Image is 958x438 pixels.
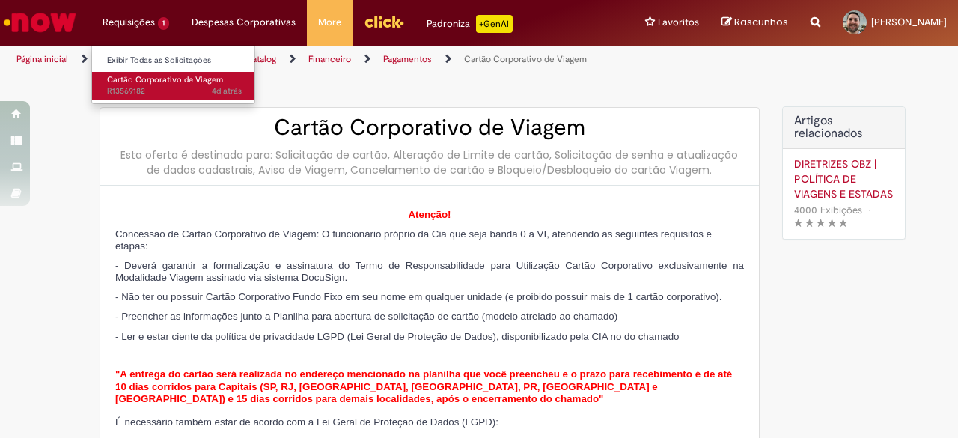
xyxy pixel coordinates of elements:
a: DIRETRIZES OBZ | POLÍTICA DE VIAGENS E ESTADAS [794,156,894,201]
img: ServiceNow [1,7,79,37]
span: Cartão Corporativo de Viagem [107,74,223,85]
time: 26/09/2025 08:46:43 [212,85,242,97]
span: 1 [158,17,169,30]
span: Favoritos [658,15,699,30]
img: click_logo_yellow_360x200.png [364,10,404,33]
span: • [865,200,874,220]
h3: Artigos relacionados [794,115,894,141]
a: Página inicial [16,53,68,65]
span: Requisições [103,15,155,30]
span: [PERSON_NAME] [871,16,947,28]
span: More [318,15,341,30]
a: Exibir Todas as Solicitações [92,52,257,69]
span: - Preencher as informações junto a Planilha para abertura de solicitação de cartão (modelo atrela... [115,311,617,322]
div: Padroniza [427,15,513,33]
span: Rascunhos [734,15,788,29]
span: - Deverá garantir a formalização e assinatura do Termo de Responsabilidade para Utilização Cartão... [115,260,744,283]
div: Esta oferta é destinada para: Solicitação de cartão, Alteração de Limite de cartão, Solicitação d... [115,147,744,177]
a: Rascunhos [721,16,788,30]
ul: Trilhas de página [11,46,627,73]
span: R13569182 [107,85,242,97]
a: Financeiro [308,53,351,65]
a: Cartão Corporativo de Viagem [464,53,587,65]
span: 4000 Exibições [794,204,862,216]
span: - Ler e estar ciente da política de privacidade LGPD (Lei Geral de Proteção de Dados), disponibil... [115,331,679,342]
span: É necessário também estar de acordo com a Lei Geral de Proteção de Dados (LGPD): [115,416,498,428]
h2: Cartão Corporativo de Viagem [115,115,744,140]
span: "A entrega do cartão será realizada no endereço mencionado na planilha que você preencheu e o pra... [115,368,732,404]
p: +GenAi [476,15,513,33]
span: Despesas Corporativas [192,15,296,30]
ul: Requisições [91,45,255,104]
span: 4d atrás [212,85,242,97]
span: Atenção! [408,209,451,220]
span: Concessão de Cartão Corporativo de Viagem: O funcionário próprio da Cia que seja banda 0 a VI, at... [115,228,712,252]
a: Pagamentos [383,53,432,65]
a: Aberto R13569182 : Cartão Corporativo de Viagem [92,72,257,100]
span: - Não ter ou possuir Cartão Corporativo Fundo Fixo em seu nome em qualquer unidade (e proibido po... [115,291,721,302]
